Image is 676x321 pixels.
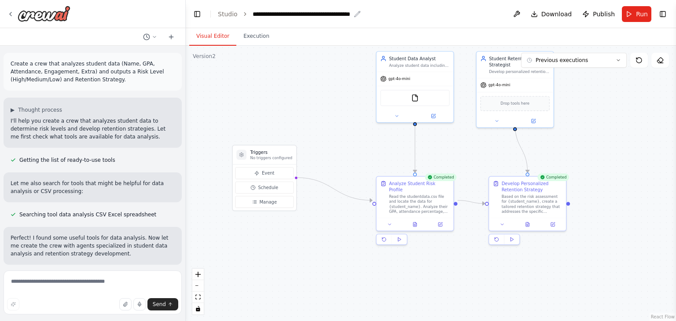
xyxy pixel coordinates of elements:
[415,112,451,120] button: Open in side panel
[258,184,278,190] span: Schedule
[193,53,216,60] div: Version 2
[250,155,293,160] p: No triggers configured
[579,6,618,22] button: Publish
[18,106,62,113] span: Thought process
[19,157,115,164] span: Getting the list of ready-to-use tools
[7,298,19,310] button: Improve this prompt
[651,314,675,319] a: React Flow attribution
[191,8,203,20] button: Hide left sidebar
[19,211,156,218] span: Searching tool data analysis CSV Excel spreadsheet
[218,10,361,18] nav: breadcrumb
[296,175,372,204] g: Edge from triggers to 4ab69979-8791-42cc-971e-7c0faadc480d
[622,6,651,22] button: Run
[512,124,531,173] g: Edge from 9fae0ea6-6999-4b6f-b32b-fd93ac9f9f31 to d876efe0-ca82-4c81-a1bf-0384e60b8b11
[412,125,418,172] g: Edge from 286444e3-c20e-4ac1-ac56-4dc8ea96d98e to 4ab69979-8791-42cc-971e-7c0faadc480d
[593,10,615,18] span: Publish
[192,269,204,314] div: React Flow controls
[376,51,454,123] div: Student Data AnalystAnalyze student data including {student_name}, GPA, attendance, engagement le...
[189,27,236,46] button: Visual Editor
[489,176,567,248] div: CompletedDevelop Personalized Retention StrategyBased on the risk assessment for {student_name}, ...
[11,179,175,195] p: Let me also search for tools that might be helpful for data analysis or CSV processing:
[527,6,576,22] button: Download
[192,280,204,292] button: zoom out
[11,234,175,258] p: Perfect! I found some useful tools for data analysis. Now let me create the crew with agents spec...
[516,117,551,125] button: Open in side panel
[119,298,132,310] button: Upload files
[250,149,293,155] h3: Triggers
[502,180,562,193] div: Develop Personalized Retention Strategy
[164,32,178,42] button: Start a new chat
[489,83,511,88] span: gpt-4o-mini
[192,292,204,303] button: fit view
[430,221,451,228] button: Open in side panel
[502,194,562,214] div: Based on the risk assessment for {student_name}, create a tailored retention strategy that addres...
[425,174,456,181] div: Completed
[235,196,294,208] button: Manage
[192,269,204,280] button: zoom in
[260,199,277,205] span: Manage
[521,53,627,68] button: Previous executions
[192,303,204,314] button: toggle interactivity
[389,194,450,214] div: Read the studentdata.csv file and locate the data for {student_name}. Analyze their GPA, attendan...
[235,167,294,179] button: Event
[389,63,450,68] div: Analyze student data including {student_name}, GPA, attendance, engagement levels, and extracurri...
[11,106,62,113] button: ▶Thought process
[153,301,166,308] span: Send
[11,117,175,141] p: I'll help you create a crew that analyzes student data to determine risk levels and develop reten...
[140,32,161,42] button: Switch to previous chat
[476,51,554,128] div: Student Retention StrategistDevelop personalized retention strategies for students based on their...
[376,176,454,248] div: CompletedAnalyze Student Risk ProfileRead the studentdata.csv file and locate the data for {stude...
[389,55,450,62] div: Student Data Analyst
[458,197,485,207] g: Edge from 4ab69979-8791-42cc-971e-7c0faadc480d to d876efe0-ca82-4c81-a1bf-0384e60b8b11
[11,60,175,84] p: Create a crew that analyzes student data (Name, GPA, Attendance, Engagement, Extra) and outputs a...
[235,182,294,193] button: Schedule
[636,10,648,18] span: Run
[500,100,529,106] span: Drop tools here
[262,170,274,176] span: Event
[541,10,572,18] span: Download
[389,180,450,193] div: Analyze Student Risk Profile
[536,57,588,64] span: Previous executions
[411,94,419,102] img: FileReadTool
[657,8,669,20] button: Show right sidebar
[218,11,238,18] a: Studio
[147,298,178,310] button: Send
[402,221,428,228] button: View output
[489,55,550,68] div: Student Retention Strategist
[232,145,297,211] div: TriggersNo triggers configuredEventScheduleManage
[11,106,15,113] span: ▶
[236,27,276,46] button: Execution
[388,77,410,81] span: gpt-4o-mini
[537,174,569,181] div: Completed
[489,69,550,74] div: Develop personalized retention strategies for students based on their risk assessment, focusing o...
[133,298,146,310] button: Click to speak your automation idea
[18,6,70,22] img: Logo
[514,221,541,228] button: View output
[542,221,564,228] button: Open in side panel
